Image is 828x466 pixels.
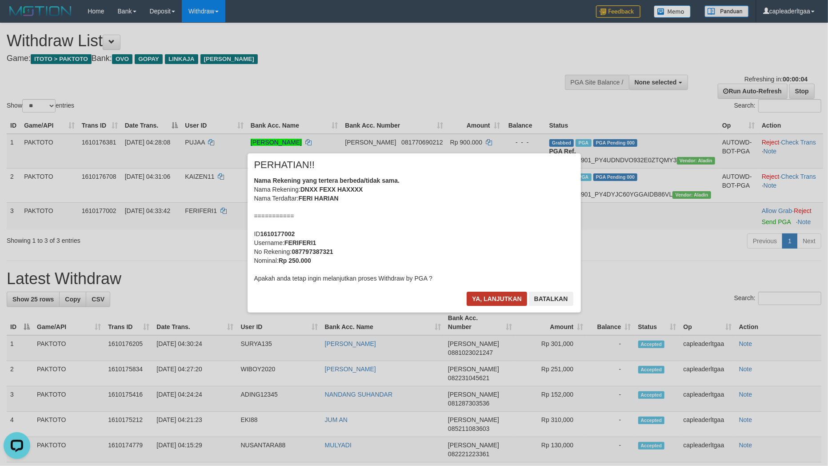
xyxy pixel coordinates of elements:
b: FERIFERI1 [284,239,316,246]
span: PERHATIAN!! [254,161,315,169]
b: DNXX FEXX HAXXXX [300,186,363,193]
div: Nama Rekening: Nama Terdaftar: =========== ID Username: No Rekening: Nominal: Apakah anda tetap i... [254,176,574,283]
button: Ya, lanjutkan [467,292,527,306]
button: Open LiveChat chat widget [4,4,30,30]
b: 087797387321 [292,248,333,255]
b: FERI HARIAN [299,195,339,202]
b: Nama Rekening yang tertera berbeda/tidak sama. [254,177,400,184]
button: Batalkan [529,292,573,306]
b: 1610177002 [260,230,295,237]
b: Rp 250.000 [279,257,311,264]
